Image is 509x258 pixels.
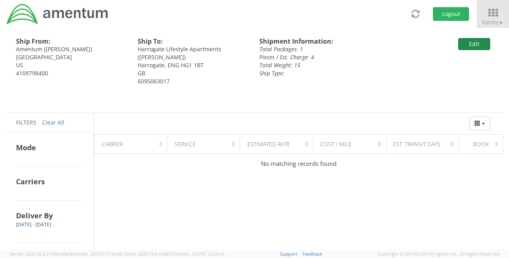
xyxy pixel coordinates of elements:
[102,140,165,148] div: Carrier
[16,143,84,152] h4: Mode
[393,140,456,148] div: Est. Transit Days
[138,61,247,69] div: Harrogate, ENG HG1 1BT
[42,119,64,126] a: Clear All
[16,177,84,186] h4: Carriers
[259,38,409,45] h4: Shipment Information:
[466,140,501,148] div: Book
[303,251,322,257] a: Feedback
[469,117,490,130] button: Columns
[138,38,247,45] h4: Ship To:
[74,251,122,257] span: master, [DATE] 11:54:36
[16,61,126,69] div: US
[138,77,247,85] div: 6095063017
[94,154,503,174] td: No matching records found
[280,251,297,257] a: Support
[174,140,238,148] div: Service
[124,251,224,257] span: Client: 2025.14.0-cea8157
[16,221,51,228] span: [DATE] - [DATE]
[458,38,490,50] button: Edit
[16,119,36,126] span: Filters
[16,38,126,45] h4: Ship From:
[16,211,84,220] h4: Deliver By
[259,69,409,77] div: Ship Type:
[16,53,126,61] div: [GEOGRAPHIC_DATA]
[482,18,503,26] span: Forms
[10,251,122,257] span: Server: 2025.16.0-21b0bc45e7b
[6,3,109,25] img: dyn-intl-logo-049831509241104b2a82.png
[138,45,247,61] div: Harrogate Lifestyle Apartments ([PERSON_NAME])
[16,69,126,77] div: 4109798400
[433,7,469,21] button: Logout
[259,61,409,69] div: Total Weight: 15
[259,45,409,53] div: Total Packages: 1
[247,140,311,148] div: Estimated Rate
[259,53,409,61] div: Pieces / Est. Charge: 4
[138,69,247,77] div: GB
[16,45,126,53] div: Amentum ([PERSON_NAME])
[378,251,499,257] span: Copyright © [DATE]-[DATE] Agistix Inc., All Rights Reserved
[499,19,503,26] span: ▼
[175,251,224,257] span: master, [DATE] 12:25:43
[320,140,383,148] div: Cost / Mile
